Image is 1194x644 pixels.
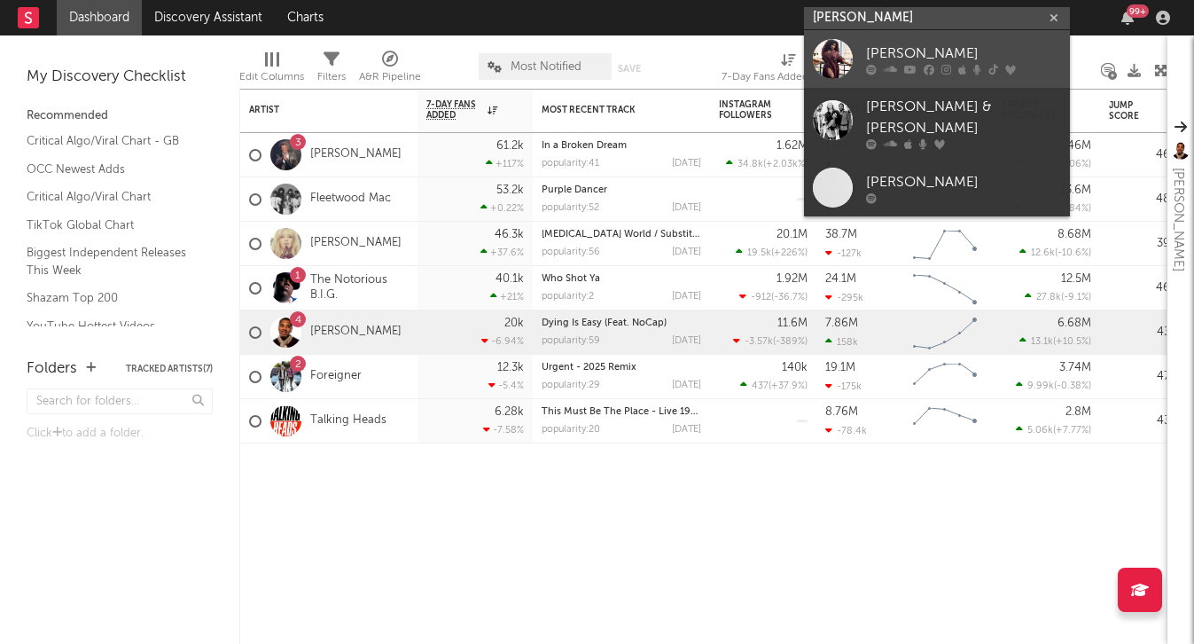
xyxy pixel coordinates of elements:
div: -175k [825,381,862,392]
div: 158k [825,336,858,348]
a: Urgent - 2025 Remix [542,363,636,373]
div: 20k [504,318,524,329]
span: -912 [751,293,771,302]
a: Foreigner [310,369,362,384]
div: [DATE] [672,159,701,169]
a: Who Shot Ya [542,274,600,284]
div: Click to add a folder. [27,423,213,444]
a: [PERSON_NAME] [310,325,402,340]
div: popularity: 29 [542,381,600,390]
a: Biggest Independent Releases This Week [27,243,195,279]
div: Folders [27,358,77,380]
div: 6.28k [495,406,524,418]
div: 12.3k [497,362,524,373]
button: Tracked Artists(7) [126,365,213,373]
div: Who Shot Ya [542,274,701,284]
span: -36.7 % [774,293,805,302]
svg: Chart title [905,355,985,399]
a: This Must Be The Place - Live 1983 [542,407,702,417]
a: Critical Algo/Viral Chart [27,187,195,207]
span: 7-Day Fans Added [426,99,483,121]
div: 12.5M [1061,273,1091,285]
div: 1.62M [776,140,808,152]
div: ( ) [733,335,808,347]
div: Filters [317,67,346,88]
div: 46.6 [1109,278,1180,299]
div: 7-Day Fans Added (7-Day Fans Added) [722,44,855,96]
a: [PERSON_NAME] [310,147,402,162]
div: 6.68M [1057,318,1091,329]
button: Save [618,64,641,74]
div: ( ) [736,247,808,258]
div: Jump Score [1109,100,1153,122]
div: 5.46M [1058,140,1091,152]
div: Artist [249,105,382,115]
div: -6.94 % [481,335,524,347]
div: 47.0 [1109,366,1180,388]
div: 140k [782,362,808,373]
span: -389 % [776,337,805,347]
span: Most Notified [511,61,581,73]
div: popularity: 41 [542,159,599,169]
div: [DATE] [672,247,701,257]
div: 3.74M [1059,362,1091,373]
div: 38.7M [825,229,857,240]
div: [PERSON_NAME] [1167,168,1189,271]
span: 9.99k [1027,381,1054,391]
div: Drowned World / Substitute for Love - BT & Sasha's Bucklodge Ashram New Edit [542,230,701,240]
input: Search for folders... [27,389,213,414]
div: 46.9 [1109,145,1180,166]
div: 1.92M [776,273,808,285]
div: [DATE] [672,203,701,213]
div: Edit Columns [239,44,304,96]
div: popularity: 2 [542,292,594,302]
div: 40.1k [496,273,524,285]
span: 34.8k [737,160,763,169]
div: popularity: 56 [542,247,600,257]
span: -10.6 % [1057,248,1089,258]
div: ( ) [1016,424,1091,436]
div: Most Recent Track [542,105,675,115]
div: ( ) [1019,247,1091,258]
div: 7-Day Fans Added (7-Day Fans Added) [722,67,855,88]
div: ( ) [1019,335,1091,347]
div: ( ) [726,158,808,169]
div: 19.1M [825,362,855,373]
div: My Discovery Checklist [27,67,213,88]
span: 19.5k [747,248,771,258]
div: [PERSON_NAME] & [PERSON_NAME] [866,97,1061,139]
div: ( ) [1016,380,1091,391]
a: YouTube Hottest Videos [27,317,195,336]
div: 24.1M [825,273,856,285]
div: Edit Columns [239,67,304,88]
div: +37.6 % [480,247,524,258]
span: +10.5 % [1056,337,1089,347]
div: 8.76M [825,406,858,418]
div: popularity: 59 [542,336,600,346]
span: 13.1k [1031,337,1053,347]
a: Purple Dancer [542,185,607,195]
span: +226 % [774,248,805,258]
div: [DATE] [672,292,701,302]
svg: Chart title [905,266,985,310]
svg: Chart title [905,222,985,266]
a: The Notorious B.I.G. [310,273,409,303]
div: -5.4 % [488,380,524,391]
div: 8.68M [1057,229,1091,240]
div: +21 % [490,291,524,302]
div: Instagram Followers [719,99,781,121]
span: -9.1 % [1064,293,1089,302]
div: Recommended [27,106,213,127]
a: Shazam Top 200 [27,288,195,308]
span: 12.6k [1031,248,1055,258]
div: 13.6M [1060,185,1091,196]
div: Dying Is Easy (Feat. NoCap) [542,318,701,328]
a: TikTok Global Chart [27,216,195,235]
div: 61.2k [496,140,524,152]
svg: Chart title [905,399,985,444]
button: 99+ [1121,11,1134,25]
div: popularity: 20 [542,425,600,435]
a: [PERSON_NAME] [804,159,1070,216]
div: [DATE] [672,336,701,346]
div: -295k [825,292,863,303]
